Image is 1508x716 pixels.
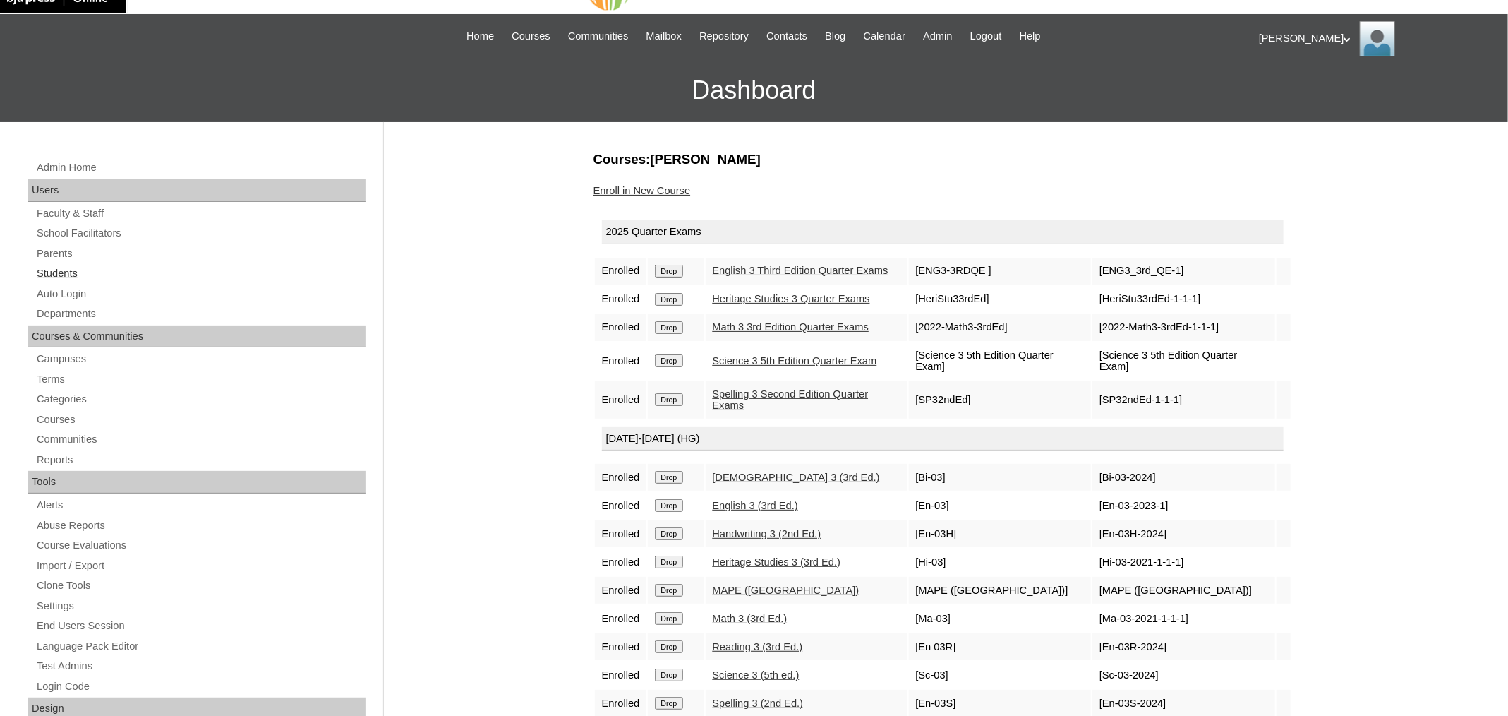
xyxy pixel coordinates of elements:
td: [Ma-03-2021-1-1-1] [1092,605,1275,632]
td: Enrolled [595,342,647,380]
input: Drop [655,393,682,406]
input: Drop [655,584,682,597]
a: Communities [561,28,636,44]
td: Enrolled [595,464,647,491]
div: [PERSON_NAME] [1259,21,1494,56]
input: Drop [655,612,682,625]
input: Drop [655,669,682,681]
td: [En-03H-2024] [1092,520,1275,547]
a: Communities [35,431,366,448]
td: [SP32ndEd] [909,381,1092,419]
td: Enrolled [595,492,647,519]
a: Courses [505,28,557,44]
input: Drop [655,527,682,540]
td: [2022-Math3-3rdEd-1-1-1] [1092,314,1275,341]
td: Enrolled [595,520,647,547]
a: Calendar [857,28,912,44]
h3: Courses:[PERSON_NAME] [593,150,1292,169]
div: Tools [28,471,366,494]
a: Mailbox [639,28,689,44]
input: Drop [655,471,682,484]
a: Terms [35,371,366,388]
td: Enrolled [595,314,647,341]
a: Alerts [35,496,366,514]
td: [MAPE ([GEOGRAPHIC_DATA])] [909,577,1092,604]
a: Clone Tools [35,577,366,595]
td: [Ma-03] [909,605,1092,632]
td: Enrolled [595,662,647,688]
td: [2022-Math3-3rdEd] [909,314,1092,341]
a: Heritage Studies 3 (3rd Ed.) [713,556,841,568]
span: Mailbox [646,28,682,44]
a: Test Admins [35,657,366,675]
td: Enrolled [595,605,647,632]
img: Ariane Ebuen [1360,21,1395,56]
td: Enrolled [595,258,647,285]
span: Admin [923,28,953,44]
td: Enrolled [595,286,647,313]
td: [HeriStu33rdEd] [909,286,1092,313]
td: [Science 3 5th Edition Quarter Exam] [909,342,1092,380]
td: [En-03H] [909,520,1092,547]
td: [En-03R-2024] [1092,633,1275,660]
span: Calendar [864,28,905,44]
h3: Dashboard [7,59,1501,122]
a: Blog [818,28,852,44]
a: English 3 Third Edition Quarter Exams [713,265,888,276]
a: Reports [35,451,366,469]
a: Repository [692,28,756,44]
a: Parents [35,245,366,263]
span: Contacts [766,28,807,44]
a: Students [35,265,366,282]
a: Campuses [35,350,366,368]
a: Contacts [759,28,814,44]
span: Communities [568,28,629,44]
td: [En-03-2023-1] [1092,492,1275,519]
td: [En 03R] [909,633,1092,660]
span: Repository [699,28,749,44]
div: Courses & Communities [28,326,366,348]
span: Blog [825,28,845,44]
a: Spelling 3 (2nd Ed.) [713,698,804,709]
td: [Bi-03] [909,464,1092,491]
td: [Hi-03] [909,549,1092,575]
a: Heritage Studies 3 Quarter Exams [713,293,870,304]
a: Enroll in New Course [593,185,691,196]
a: Import / Export [35,557,366,575]
td: [Sc-03] [909,662,1092,688]
td: [MAPE ([GEOGRAPHIC_DATA])] [1092,577,1275,604]
input: Drop [655,640,682,653]
td: [En-03] [909,492,1092,519]
a: Departments [35,305,366,323]
span: Courses [512,28,550,44]
td: [ENG3_3rd_QE-1] [1092,258,1275,285]
a: Science 3 (5th ed.) [713,669,800,681]
a: MAPE ([GEOGRAPHIC_DATA]) [713,585,859,596]
a: Categories [35,390,366,408]
a: Login Code [35,678,366,696]
a: Science 3 5th Edition Quarter Exam [713,355,877,366]
a: Faculty & Staff [35,205,366,222]
span: Logout [970,28,1002,44]
td: [ENG3-3RDQE ] [909,258,1092,285]
a: Course Evaluations [35,537,366,554]
td: [Hi-03-2021-1-1-1] [1092,549,1275,575]
a: Math 3 3rd Edition Quarter Exams [713,321,869,333]
td: [Sc-03-2024] [1092,662,1275,688]
input: Drop [655,354,682,367]
td: [Bi-03-2024] [1092,464,1275,491]
div: 2025 Quarter Exams [602,220,1284,244]
a: Abuse Reports [35,517,366,535]
input: Drop [655,556,682,568]
td: Enrolled [595,381,647,419]
a: School Facilitators [35,225,366,242]
input: Drop [655,265,682,278]
td: [HeriStu33rdEd-1-1-1] [1092,286,1275,313]
td: Enrolled [595,549,647,575]
td: Enrolled [595,577,647,604]
input: Drop [655,499,682,512]
td: [Science 3 5th Edition Quarter Exam] [1092,342,1275,380]
td: [SP32ndEd-1-1-1] [1092,381,1275,419]
span: Help [1020,28,1041,44]
a: Handwriting 3 (2nd Ed.) [713,528,821,539]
